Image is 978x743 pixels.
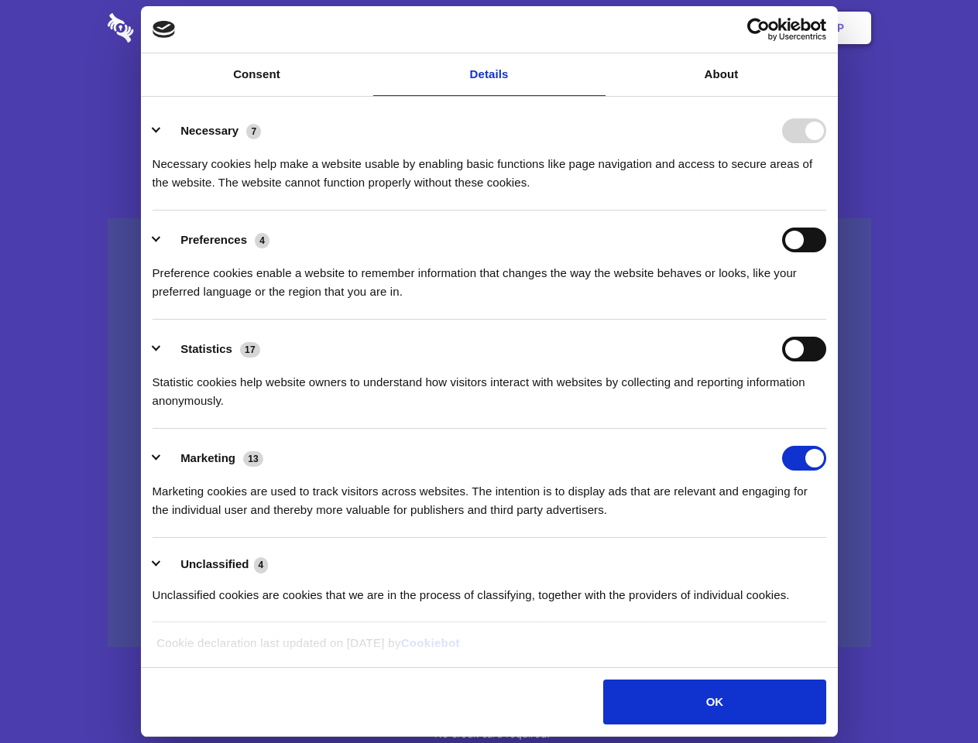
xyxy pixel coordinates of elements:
span: 13 [243,451,263,467]
label: Statistics [180,342,232,355]
button: Statistics (17) [153,337,270,361]
a: Details [373,53,606,96]
button: Necessary (7) [153,118,271,143]
a: Login [702,4,770,52]
span: 17 [240,342,260,358]
div: Cookie declaration last updated on [DATE] by [145,634,833,664]
img: logo [153,21,176,38]
div: Necessary cookies help make a website usable by enabling basic functions like page navigation and... [153,143,826,192]
button: OK [603,680,825,724]
h1: Eliminate Slack Data Loss. [108,70,871,125]
iframe: Drift Widget Chat Controller [901,666,959,724]
a: Wistia video thumbnail [108,218,871,648]
button: Unclassified (4) [153,555,278,574]
label: Marketing [180,451,235,464]
span: 7 [246,124,261,139]
a: Contact [628,4,699,52]
a: Cookiebot [401,636,460,649]
label: Necessary [180,124,238,137]
span: 4 [255,233,269,248]
div: Statistic cookies help website owners to understand how visitors interact with websites by collec... [153,361,826,410]
div: Marketing cookies are used to track visitors across websites. The intention is to display ads tha... [153,471,826,519]
a: Usercentrics Cookiebot - opens in a new window [691,18,826,41]
a: Consent [141,53,373,96]
img: logo-wordmark-white-trans-d4663122ce5f474addd5e946df7df03e33cb6a1c49d2221995e7729f52c070b2.svg [108,13,240,43]
button: Preferences (4) [153,228,280,252]
h4: Auto-redaction of sensitive data, encrypted data sharing and self-destructing private chats. Shar... [108,141,871,192]
div: Preference cookies enable a website to remember information that changes the way the website beha... [153,252,826,301]
button: Marketing (13) [153,446,273,471]
div: Unclassified cookies are cookies that we are in the process of classifying, together with the pro... [153,574,826,604]
a: About [606,53,838,96]
span: 4 [254,557,269,573]
a: Pricing [455,4,522,52]
label: Preferences [180,233,247,246]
